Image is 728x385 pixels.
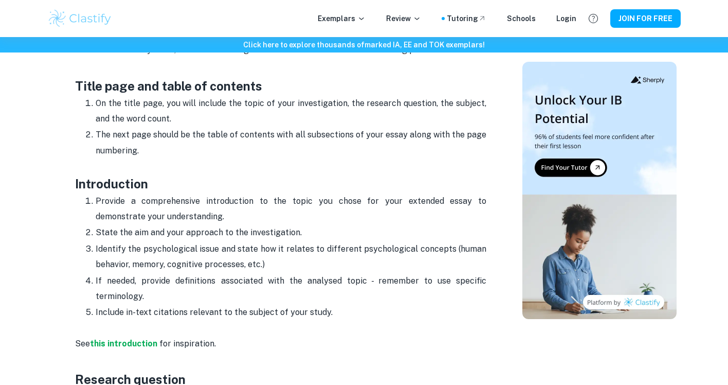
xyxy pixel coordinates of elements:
a: Login [556,13,576,24]
p: If needed, provide definitions associated with the analysed topic - remember to use specific term... [96,273,486,305]
button: JOIN FOR FREE [610,9,681,28]
button: Help and Feedback [585,10,602,27]
p: Identify the psychological issue and state how it relates to different psychological concepts (hu... [96,241,486,273]
a: Schools [507,13,536,24]
p: The next page should be the table of contents with all subsections of your essay along with the p... [96,127,486,174]
a: Tutoring [447,13,486,24]
p: Provide a comprehensive introduction to the topic you chose for your extended essay to demonstrat... [96,194,486,225]
strong: Title page and table of contents [75,79,262,93]
p: On the title page, you will include the topic of your investigation, the research question, the s... [96,96,486,127]
h6: Click here to explore thousands of marked IA, EE and TOK exemplars ! [2,39,726,50]
p: Exemplars [318,13,366,24]
strong: Introduction [75,177,148,191]
p: Review [386,13,421,24]
p: Include in-text citations relevant to the subject of your study. [96,305,486,320]
img: Thumbnail [522,62,677,319]
a: this introduction [90,339,157,348]
img: Clastify logo [47,8,113,29]
p: State the aim and your approach to the investigation. [96,225,486,240]
p: See for inspiration. [75,336,486,352]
